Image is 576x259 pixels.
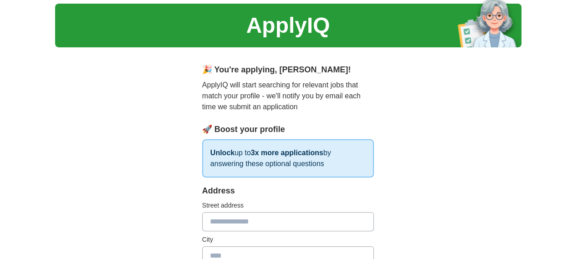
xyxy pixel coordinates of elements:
[202,139,374,178] p: up to by answering these optional questions
[202,235,374,244] label: City
[210,149,234,157] strong: Unlock
[202,185,374,197] div: Address
[202,80,374,112] p: ApplyIQ will start searching for relevant jobs that match your profile - we'll notify you by emai...
[202,201,374,210] label: Street address
[246,9,330,42] h1: ApplyIQ
[202,123,374,136] div: 🚀 Boost your profile
[202,64,374,76] div: 🎉 You're applying , [PERSON_NAME] !
[251,149,323,157] strong: 3x more applications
